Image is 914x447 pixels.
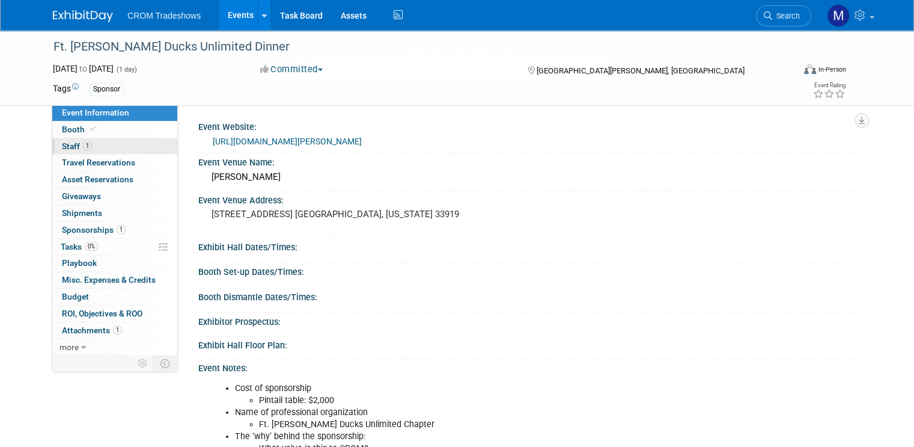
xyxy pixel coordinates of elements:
span: Search [772,11,800,20]
span: to [78,64,89,73]
li: Cost of sponsorship [235,383,724,395]
div: Event Venue Name: [198,153,861,168]
span: [GEOGRAPHIC_DATA][PERSON_NAME], [GEOGRAPHIC_DATA] [537,66,745,75]
div: Exhibit Hall Dates/Times: [198,238,861,253]
button: Committed [256,63,328,76]
span: Misc. Expenses & Credits [62,275,156,285]
a: Booth [52,122,177,138]
a: Event Information [52,105,177,121]
span: [DATE] [DATE] [53,64,114,73]
td: Tags [53,82,79,96]
pre: [STREET_ADDRESS] [GEOGRAPHIC_DATA], [US_STATE] 33919 [212,209,462,220]
span: 1 [117,225,126,234]
span: Travel Reservations [62,158,135,167]
a: Giveaways [52,188,177,205]
img: Matt Stevens [827,4,850,27]
a: Sponsorships1 [52,222,177,238]
a: Asset Reservations [52,171,177,188]
div: Event Format [729,63,846,81]
td: Toggle Event Tabs [153,356,178,371]
span: CROM Tradeshows [127,11,201,20]
span: ROI, Objectives & ROO [62,309,142,318]
span: Shipments [62,208,102,218]
div: Booth Set-up Dates/Times: [198,263,861,278]
span: Giveaways [62,191,101,201]
span: Staff [62,141,92,151]
span: (1 day) [115,66,137,73]
div: Exhibit Hall Floor Plan: [198,336,861,351]
span: Playbook [62,258,97,268]
a: Misc. Expenses & Credits [52,272,177,288]
span: Sponsorships [62,225,126,235]
td: Personalize Event Tab Strip [132,356,153,371]
a: Playbook [52,255,177,271]
div: Event Venue Address: [198,191,861,206]
span: Event Information [62,108,129,117]
img: Format-Inperson.png [804,64,816,74]
div: Event Website: [198,118,861,133]
li: The ‘why’ behind the sponsorship: [235,431,724,443]
a: more [52,339,177,356]
div: Booth Dismantle Dates/Times: [198,288,861,303]
a: [URL][DOMAIN_NAME][PERSON_NAME] [213,137,362,146]
span: Budget [62,292,89,301]
li: Ft. [PERSON_NAME] Ducks Unlimited Chapter [259,419,724,431]
i: Booth reservation complete [90,126,96,132]
a: Travel Reservations [52,155,177,171]
a: Attachments1 [52,322,177,339]
div: In-Person [818,65,846,74]
a: Search [756,5,811,26]
img: ExhibitDay [53,10,113,22]
span: Attachments [62,325,122,335]
a: ROI, Objectives & ROO [52,306,177,322]
a: Shipments [52,205,177,221]
a: Budget [52,289,177,305]
span: 1 [83,141,92,150]
div: Sponsor [90,83,124,96]
div: Ft. [PERSON_NAME] Ducks Unlimited Dinner [49,36,779,58]
span: Booth [62,125,99,134]
span: 0% [85,242,98,251]
li: Name of professional organization [235,407,724,419]
div: [PERSON_NAME] [207,168,852,187]
div: Event Rating [813,82,845,88]
li: Pintail table: $2,000 [259,395,724,407]
a: Staff1 [52,138,177,155]
span: Asset Reservations [62,174,133,184]
div: Exhibitor Prospectus: [198,313,861,328]
div: Event Notes: [198,359,861,374]
a: Tasks0% [52,239,177,255]
span: more [59,342,79,352]
span: Tasks [61,242,98,251]
span: 1 [113,325,122,334]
